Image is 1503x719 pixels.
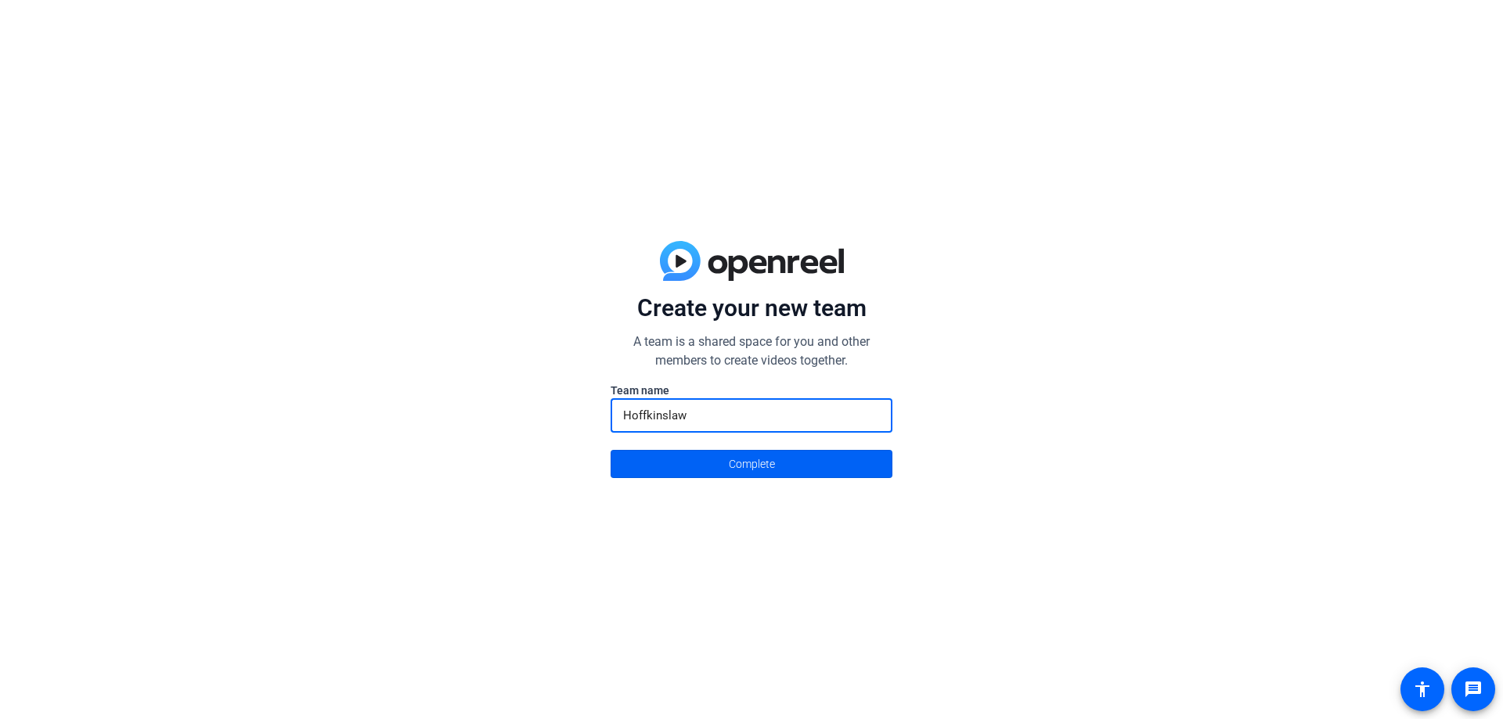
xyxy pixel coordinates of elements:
[611,450,892,478] button: Complete
[623,406,880,425] input: Enter here
[611,333,892,370] p: A team is a shared space for you and other members to create videos together.
[611,293,892,323] p: Create your new team
[660,241,844,282] img: blue-gradient.svg
[611,383,892,398] label: Team name
[1413,680,1432,699] mat-icon: accessibility
[729,449,775,479] span: Complete
[1464,680,1483,699] mat-icon: message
